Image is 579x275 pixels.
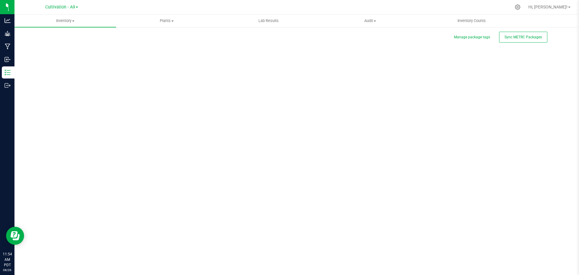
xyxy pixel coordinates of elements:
[5,18,11,24] inline-svg: Analytics
[116,14,218,27] a: Plants
[421,14,523,27] a: Inventory Counts
[14,14,116,27] a: Inventory
[45,5,75,10] span: Cultivation - A9
[449,18,494,24] span: Inventory Counts
[5,69,11,75] inline-svg: Inventory
[5,30,11,37] inline-svg: Grow
[528,5,568,9] span: Hi, [PERSON_NAME]!
[250,18,287,24] span: Lab Results
[5,43,11,50] inline-svg: Manufacturing
[505,35,542,39] span: Sync METRC Packages
[5,56,11,62] inline-svg: Inbound
[14,18,116,24] span: Inventory
[3,268,12,272] p: 08/26
[116,18,217,24] span: Plants
[218,14,319,27] a: Lab Results
[454,35,490,40] button: Manage package tags
[320,18,421,24] span: Audit
[514,4,521,10] div: Manage settings
[5,82,11,88] inline-svg: Outbound
[3,251,12,268] p: 11:54 AM PDT
[6,227,24,245] iframe: Resource center
[499,32,547,43] button: Sync METRC Packages
[319,14,421,27] a: Audit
